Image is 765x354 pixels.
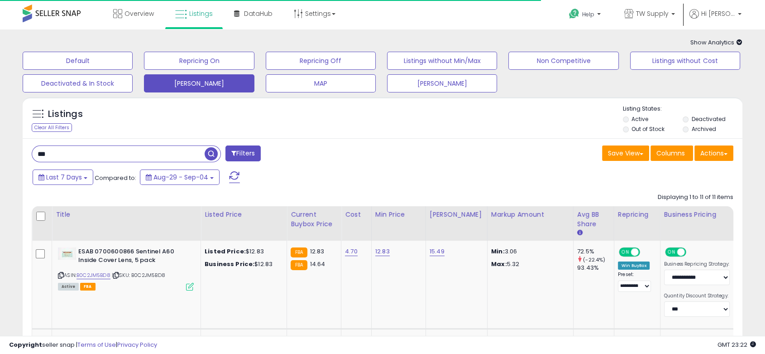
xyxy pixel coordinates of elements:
a: 4.70 [345,247,358,256]
button: Listings without Min/Max [387,52,497,70]
span: Help [582,10,594,18]
button: [PERSON_NAME] [144,74,254,92]
span: Aug-29 - Sep-04 [153,173,208,182]
span: All listings currently available for purchase on Amazon [58,283,79,291]
span: Compared to: [95,174,136,182]
p: 5.32 [491,260,566,268]
div: Min Price [375,210,422,219]
a: Terms of Use [77,340,116,349]
button: Filters [225,145,261,161]
b: Business Price: [205,260,254,268]
p: Listing States: [623,105,742,113]
span: OFF [639,248,653,256]
div: Markup Amount [491,210,569,219]
label: Active [631,115,648,123]
div: Clear All Filters [32,123,72,132]
span: ON [620,248,631,256]
small: FBA [291,247,307,257]
button: Last 7 Days [33,170,93,185]
div: Business Pricing [664,210,756,219]
a: Privacy Policy [117,340,157,349]
span: 2025-09-12 23:22 GMT [717,340,756,349]
label: Out of Stock [631,125,665,133]
button: Default [23,52,133,70]
div: Displaying 1 to 11 of 11 items [658,193,733,202]
img: 21y0VlN6MnL._SL40_.jpg [58,247,76,260]
small: Avg BB Share. [577,229,583,237]
button: [PERSON_NAME] [387,74,497,92]
strong: Min: [491,247,505,256]
div: Avg BB Share [577,210,610,229]
div: ASIN: [58,247,194,290]
strong: Copyright [9,340,42,349]
button: Deactivated & In Stock [23,74,133,92]
button: Aug-29 - Sep-04 [140,170,220,185]
div: 72.5% [577,247,614,256]
i: Get Help [569,8,580,19]
div: seller snap | | [9,341,157,349]
label: Archived [692,125,716,133]
button: Non Competitive [508,52,618,70]
span: | SKU: B0C2JM5BD8 [112,272,165,279]
button: Actions [694,145,733,161]
button: Listings without Cost [630,52,740,70]
div: Title [56,210,197,219]
span: FBA [80,283,96,291]
div: [PERSON_NAME] [430,210,483,219]
p: 3.06 [491,247,566,256]
span: Hi [PERSON_NAME] [701,9,735,18]
div: Cost [345,210,368,219]
label: Quantity Discount Strategy: [664,293,730,299]
span: 12.83 [310,247,324,256]
b: ESAB 0700600866 Sentinel A60 Inside Cover Lens, 5 pack [78,247,188,267]
span: Last 7 Days [46,173,82,182]
div: Current Buybox Price [291,210,337,229]
div: 93.43% [577,264,614,272]
a: B0C2JM5BD8 [76,272,110,279]
div: Repricing [618,210,656,219]
div: Listed Price [205,210,283,219]
span: 14.64 [310,260,325,268]
span: Overview [124,9,154,18]
button: Repricing Off [266,52,376,70]
label: Deactivated [692,115,726,123]
button: Save View [602,145,649,161]
span: Show Analytics [690,38,742,47]
label: Business Repricing Strategy: [664,261,730,267]
span: Listings [189,9,213,18]
button: Columns [650,145,693,161]
span: ON [666,248,677,256]
div: Preset: [618,272,653,292]
span: TW Supply [636,9,669,18]
small: FBA [291,260,307,270]
h5: Listings [48,108,83,121]
span: Columns [656,149,685,158]
div: $12.83 [205,247,280,256]
button: MAP [266,74,376,92]
b: Listed Price: [205,247,246,256]
button: Repricing On [144,52,254,70]
strong: Max: [491,260,507,268]
div: $12.83 [205,260,280,268]
a: Help [562,1,610,29]
a: 15.49 [430,247,445,256]
small: (-22.4%) [583,256,605,263]
a: Hi [PERSON_NAME] [689,9,741,29]
span: OFF [684,248,699,256]
div: Win BuyBox [618,262,650,270]
span: DataHub [244,9,273,18]
a: 12.83 [375,247,390,256]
